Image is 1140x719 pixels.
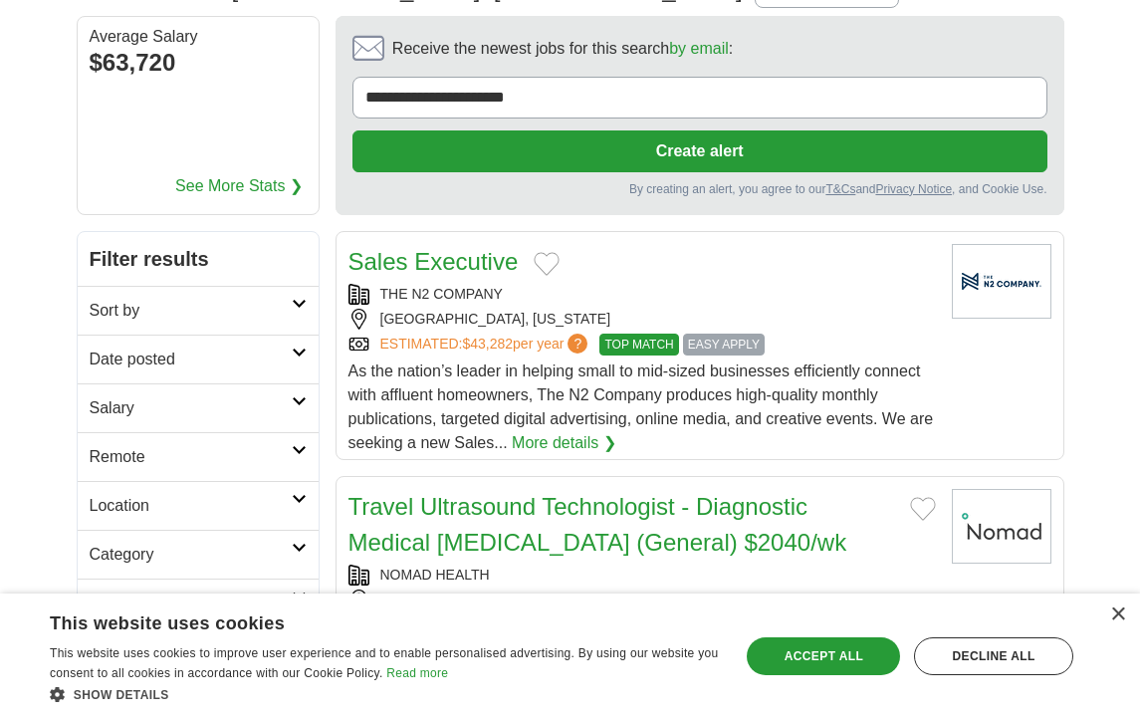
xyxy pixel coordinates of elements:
[386,666,448,680] a: Read more, opens a new window
[78,432,319,481] a: Remote
[78,286,319,335] a: Sort by
[352,130,1047,172] button: Create alert
[669,40,729,57] a: by email
[78,383,319,432] a: Salary
[348,309,936,330] div: [GEOGRAPHIC_DATA], [US_STATE]
[90,348,292,371] h2: Date posted
[78,530,319,579] a: Category
[392,37,733,61] span: Receive the newest jobs for this search :
[910,497,936,521] button: Add to favorite jobs
[348,248,519,275] a: Sales Executive
[348,362,934,451] span: As the nation’s leader in helping small to mid-sized businesses efficiently connect with affluent...
[1110,607,1125,622] div: Close
[875,182,952,196] a: Privacy Notice
[825,182,855,196] a: T&Cs
[683,334,765,356] span: EASY APPLY
[952,489,1051,564] img: Nomad Health logo
[348,590,936,610] div: [GEOGRAPHIC_DATA], [US_STATE], 30383
[90,396,292,420] h2: Salary
[78,335,319,383] a: Date posted
[352,180,1047,198] div: By creating an alert, you agree to our and , and Cookie Use.
[90,543,292,567] h2: Category
[380,334,592,356] a: ESTIMATED:$43,282per year?
[747,637,900,675] div: Accept all
[90,29,307,45] div: Average Salary
[462,336,513,352] span: $43,282
[50,684,720,704] div: Show details
[78,232,319,286] h2: Filter results
[50,605,670,635] div: This website uses cookies
[512,431,616,455] a: More details ❯
[90,494,292,518] h2: Location
[348,284,936,305] div: THE N2 COMPANY
[78,579,319,627] a: Company
[90,299,292,323] h2: Sort by
[348,493,847,556] a: Travel Ultrasound Technologist - Diagnostic Medical [MEDICAL_DATA] (General) $2040/wk
[380,567,490,583] a: NOMAD HEALTH
[534,252,560,276] button: Add to favorite jobs
[90,592,292,615] h2: Company
[74,688,169,702] span: Show details
[90,445,292,469] h2: Remote
[78,481,319,530] a: Location
[599,334,678,356] span: TOP MATCH
[952,244,1051,319] img: Company logo
[175,174,303,198] a: See More Stats ❯
[568,334,587,354] span: ?
[90,45,307,81] div: $63,720
[914,637,1073,675] div: Decline all
[50,646,718,680] span: This website uses cookies to improve user experience and to enable personalised advertising. By u...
